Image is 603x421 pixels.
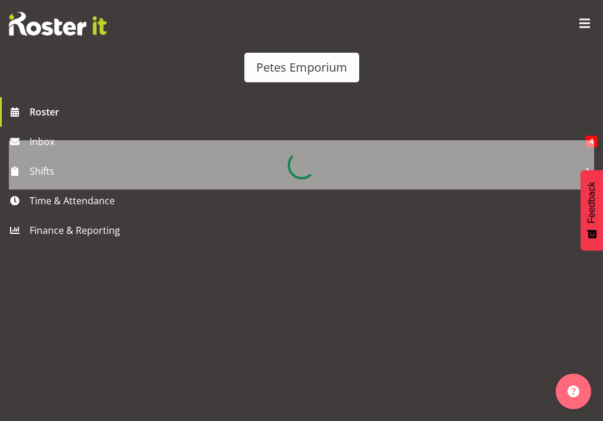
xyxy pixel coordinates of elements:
span: Inbox [30,133,586,150]
span: 4 [586,136,597,147]
button: Feedback - Show survey [581,170,603,250]
div: Petes Emporium [256,59,347,76]
img: help-xxl-2.png [567,385,579,397]
span: Roster [30,103,597,121]
span: Finance & Reporting [30,221,579,239]
span: Feedback [586,182,597,223]
span: Time & Attendance [30,192,579,210]
img: Rosterit website logo [9,12,107,36]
